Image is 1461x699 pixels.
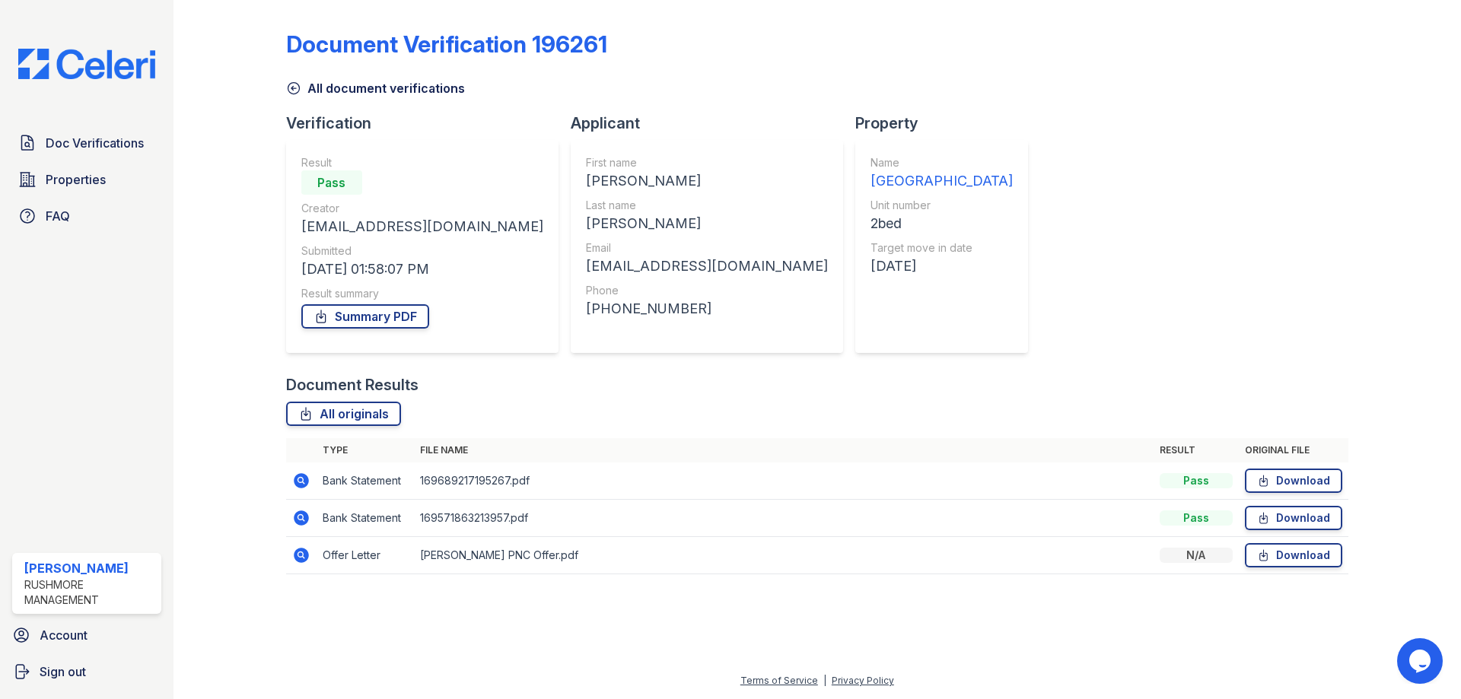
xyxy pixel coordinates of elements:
[1245,543,1342,567] a: Download
[740,675,818,686] a: Terms of Service
[414,537,1154,574] td: [PERSON_NAME] PNC Offer.pdf
[40,626,88,644] span: Account
[24,559,155,577] div: [PERSON_NAME]
[46,207,70,225] span: FAQ
[832,675,894,686] a: Privacy Policy
[855,113,1040,134] div: Property
[1160,548,1233,563] div: N/A
[586,213,828,234] div: [PERSON_NAME]
[414,500,1154,537] td: 169571863213957.pdf
[586,155,828,170] div: First name
[301,155,543,170] div: Result
[286,30,607,58] div: Document Verification 196261
[1154,438,1239,462] th: Result
[301,201,543,216] div: Creator
[12,164,161,195] a: Properties
[871,198,1013,213] div: Unit number
[871,155,1013,192] a: Name [GEOGRAPHIC_DATA]
[871,256,1013,277] div: [DATE]
[1160,510,1233,526] div: Pass
[286,402,401,426] a: All originals
[286,113,571,134] div: Verification
[46,170,106,189] span: Properties
[1245,469,1342,493] a: Download
[1160,473,1233,488] div: Pass
[301,286,543,301] div: Result summary
[301,243,543,259] div: Submitted
[6,620,167,650] a: Account
[586,256,828,277] div: [EMAIL_ADDRESS][DOMAIN_NAME]
[317,438,414,462] th: Type
[301,216,543,237] div: [EMAIL_ADDRESS][DOMAIN_NAME]
[871,155,1013,170] div: Name
[1239,438,1348,462] th: Original file
[586,240,828,256] div: Email
[586,198,828,213] div: Last name
[1245,506,1342,530] a: Download
[871,170,1013,192] div: [GEOGRAPHIC_DATA]
[46,134,144,152] span: Doc Verifications
[586,298,828,319] div: [PHONE_NUMBER]
[871,240,1013,256] div: Target move in date
[586,283,828,298] div: Phone
[12,201,161,231] a: FAQ
[301,304,429,329] a: Summary PDF
[286,374,419,396] div: Document Results
[414,462,1154,500] td: 169689217195267.pdf
[301,170,362,195] div: Pass
[1397,638,1446,684] iframe: chat widget
[317,462,414,500] td: Bank Statement
[12,128,161,158] a: Doc Verifications
[6,49,167,79] img: CE_Logo_Blue-a8612792a0a2168367f1c8372b55b34899dd931a85d93a1a3d3e32e68fde9ad4.png
[301,259,543,280] div: [DATE] 01:58:07 PM
[317,537,414,574] td: Offer Letter
[823,675,826,686] div: |
[6,656,167,687] a: Sign out
[40,662,86,681] span: Sign out
[317,500,414,537] td: Bank Statement
[414,438,1154,462] th: File name
[24,577,155,608] div: Rushmore Management
[571,113,855,134] div: Applicant
[286,79,465,97] a: All document verifications
[871,213,1013,234] div: 2bed
[586,170,828,192] div: [PERSON_NAME]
